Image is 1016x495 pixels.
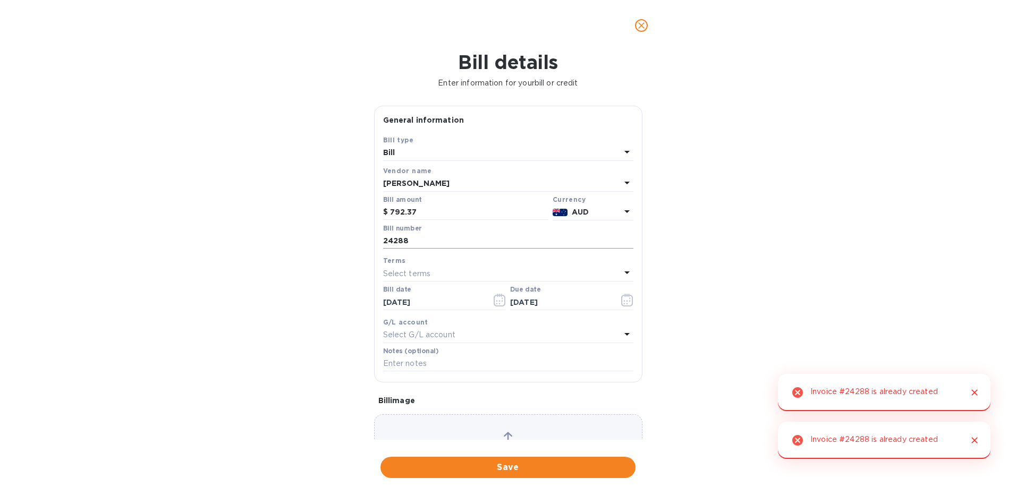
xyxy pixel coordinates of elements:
b: General information [383,116,464,124]
b: Currency [553,195,586,203]
p: Enter information for your bill or credit [9,78,1007,89]
input: Due date [510,294,611,310]
input: Enter bill number [383,233,633,249]
input: Enter notes [383,356,633,372]
div: Invoice #24288 is already created [810,382,938,403]
b: AUD [572,208,589,216]
label: Bill amount [383,197,421,203]
b: Bill type [383,136,414,144]
input: Select date [383,294,484,310]
b: [PERSON_NAME] [383,179,450,187]
label: Notes (optional) [383,348,439,354]
b: Terms [383,257,406,264]
button: close [629,13,654,38]
b: G/L account [383,318,428,326]
p: Select G/L account [383,329,455,340]
label: Due date [510,287,540,293]
img: AUD [553,209,568,216]
button: Close [968,433,981,447]
button: Close [968,386,981,399]
div: $ [383,204,390,220]
label: Bill date [383,287,411,293]
label: Bill number [383,225,421,232]
p: Bill image [378,395,638,406]
div: Invoice #24288 is already created [810,430,938,450]
h1: Bill details [9,51,1007,73]
b: Bill [383,148,395,157]
b: Vendor name [383,167,432,175]
button: Save [380,457,636,478]
input: $ Enter bill amount [390,204,548,220]
p: Select terms [383,268,431,279]
span: Save [389,461,627,474]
